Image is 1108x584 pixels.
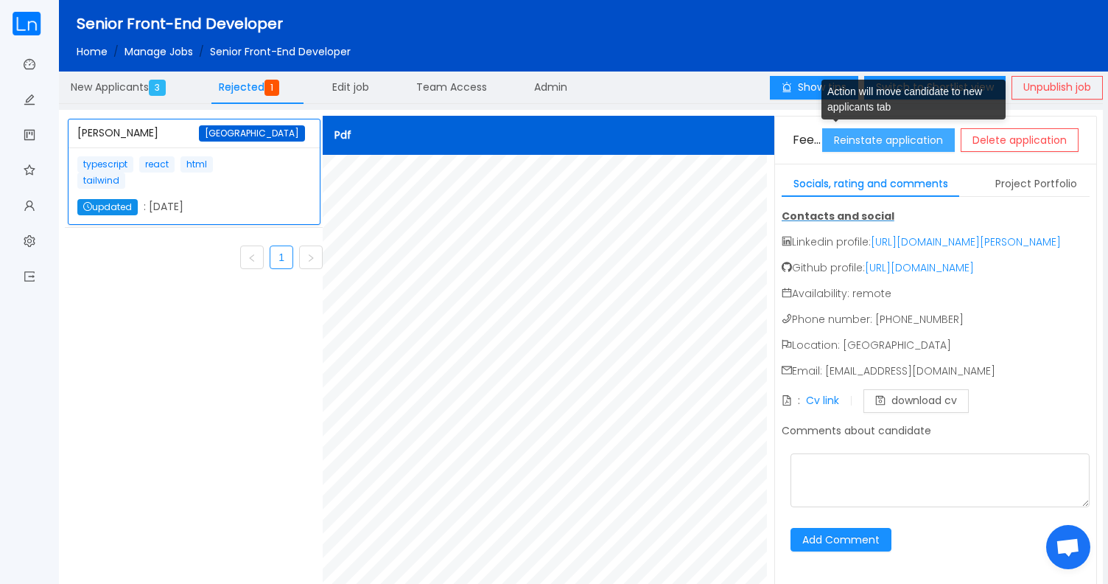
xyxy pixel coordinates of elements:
[77,156,133,173] span: typescript
[139,156,175,173] span: react
[199,125,305,142] span: [GEOGRAPHIC_DATA]
[12,12,41,35] img: cropped.59e8b842.png
[770,76,858,100] button: icon: alertShow tips
[334,128,351,142] span: Pdf
[149,80,166,96] span: 3
[24,227,35,258] a: icon: setting
[299,246,323,269] li: Next Page
[77,156,253,215] div: : [DATE]
[180,156,213,173] span: html
[782,423,931,438] span: Comments about candidate
[199,44,204,59] span: /
[782,236,792,246] i: icon: linkedin
[240,246,264,269] li: Previous Page
[248,254,256,263] i: icon: left
[264,80,279,96] span: 1
[806,393,839,408] a: Cv link
[77,44,108,59] a: Home
[863,389,969,413] button: icon: savedownload cv
[270,246,292,268] a: 1
[782,364,1090,379] p: Email: [EMAIL_ADDRESS][DOMAIN_NAME]
[782,395,792,406] i: icon: file-pdf
[782,338,1090,353] p: Location: [GEOGRAPHIC_DATA]
[219,80,285,94] span: Rejected
[534,80,567,94] span: Admin
[332,80,369,94] span: Edit job
[961,128,1079,152] button: Delete application
[782,313,792,324] i: icon: phone
[24,192,35,223] a: icon: user
[790,528,891,552] button: Add Comment
[782,365,792,375] i: icon: mail
[782,260,1090,276] p: Github profile:
[782,262,792,272] i: icon: github
[782,288,792,298] i: icon: calendar
[306,254,315,263] i: icon: right
[782,234,1090,250] p: Linkedin profile:
[983,170,1089,198] div: Project Portfolio
[210,44,351,59] span: Senior Front-End Developer
[125,44,193,59] a: Manage Jobs
[782,339,792,350] i: icon: flag
[24,50,35,81] a: icon: dashboard
[77,199,138,215] span: updated
[24,86,35,117] a: icon: edit
[77,13,283,34] span: Senior Front-End Developer
[71,80,172,94] span: New Applicants
[782,209,1090,224] p: Contacts and social
[24,121,35,152] a: icon: project
[1046,525,1090,569] div: Ouvrir le chat
[1011,76,1103,100] button: Unpublish job
[782,312,1090,327] p: Phone number: [PHONE_NUMBER]
[782,286,1090,302] p: Availability: remote
[865,260,974,275] a: [URL][DOMAIN_NAME]
[821,80,1006,119] div: Action will move candidate to new applicants tab
[24,156,35,187] a: icon: star
[798,393,800,409] div: :
[416,80,487,94] span: Team Access
[782,170,960,198] div: Socials, rating and comments
[270,246,293,269] li: 1
[83,202,92,211] i: icon: clock-circle
[864,76,1006,100] button: Switch to Shortlist view
[77,125,158,140] span: [PERSON_NAME]
[113,44,119,59] span: /
[793,131,969,148] span: FeedBack on [PERSON_NAME]
[871,234,1061,249] a: [URL][DOMAIN_NAME][PERSON_NAME]
[822,128,955,152] button: Reinstate application
[77,173,125,189] span: tailwind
